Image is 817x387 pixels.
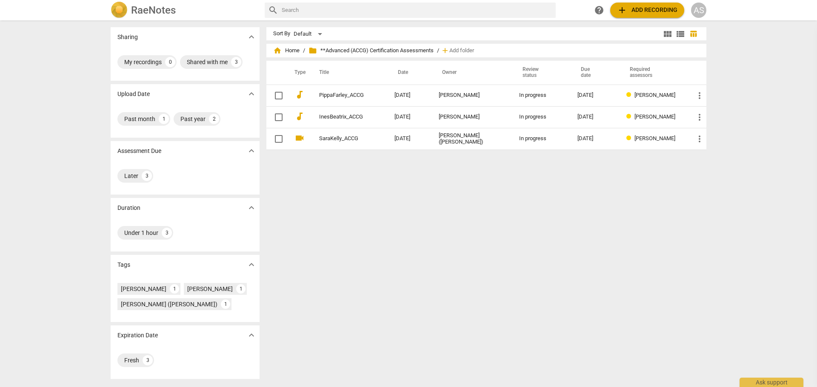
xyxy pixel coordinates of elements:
span: Home [273,46,300,55]
span: expand_more [246,330,257,340]
th: Date [388,61,432,85]
h2: RaeNotes [131,4,176,16]
span: Add folder [449,48,474,54]
a: InesBeatrix_ACCG [319,114,364,120]
span: [PERSON_NAME] [634,113,675,120]
span: / [437,48,439,54]
div: [PERSON_NAME] [187,285,233,293]
a: PippaFarley_ACCG [319,92,364,99]
p: Duration [117,203,140,212]
span: more_vert [694,112,705,122]
div: Past year [180,115,206,123]
button: Upload [610,3,684,18]
div: [PERSON_NAME] ([PERSON_NAME]) [121,300,217,308]
div: 0 [165,57,175,67]
div: [PERSON_NAME] [121,285,166,293]
span: expand_more [246,260,257,270]
div: Sort By [273,31,290,37]
span: audiotrack [294,90,305,100]
button: Table view [687,28,700,40]
div: Fresh [124,356,139,364]
span: add [441,46,449,55]
p: Expiration Date [117,331,158,340]
div: 1 [236,284,246,294]
p: Upload Date [117,90,150,99]
div: [DATE] [577,92,613,99]
span: expand_more [246,89,257,99]
span: more_vert [694,134,705,144]
a: SaraKelly_ACCG [319,136,364,142]
div: 1 [159,114,169,124]
th: Owner [432,61,512,85]
div: [PERSON_NAME] [439,114,506,120]
div: 1 [221,299,230,309]
span: / [303,48,305,54]
th: Type [288,61,309,85]
span: videocam [294,133,305,143]
p: Sharing [117,33,138,42]
span: Review status: in progress [626,135,634,141]
a: Help [591,3,607,18]
button: List view [674,28,687,40]
button: Show more [245,144,258,157]
span: Add recording [617,5,677,15]
span: audiotrack [294,111,305,121]
span: Review status: in progress [626,92,634,98]
th: Due date [571,61,620,85]
div: [PERSON_NAME] ([PERSON_NAME]) [439,133,506,145]
span: add [617,5,627,15]
div: Shared with me [187,58,228,66]
div: In progress [519,136,564,142]
div: 2 [209,114,219,124]
button: Show more [245,201,258,214]
th: Required assessors [620,61,688,85]
div: [DATE] [577,136,613,142]
div: In progress [519,92,564,99]
span: view_list [675,29,686,39]
button: Show more [245,31,258,43]
div: 1 [170,284,179,294]
div: 3 [231,57,241,67]
span: table_chart [689,30,697,38]
div: [DATE] [577,114,613,120]
span: search [268,5,278,15]
span: expand_more [246,32,257,42]
span: more_vert [694,90,705,101]
div: 3 [143,355,153,365]
p: Assessment Due [117,147,161,155]
div: Under 1 hour [124,229,158,237]
div: Ask support [740,378,803,387]
td: [DATE] [388,128,432,150]
span: Review status: in progress [626,113,634,120]
div: [PERSON_NAME] [439,92,506,99]
button: Show more [245,329,258,342]
div: In progress [519,114,564,120]
button: Tile view [661,28,674,40]
button: Show more [245,258,258,271]
div: Past month [124,115,155,123]
span: folder [309,46,317,55]
span: expand_more [246,146,257,156]
div: 3 [142,171,152,181]
th: Review status [512,61,571,85]
span: [PERSON_NAME] [634,92,675,98]
button: AS [691,3,706,18]
p: Tags [117,260,130,269]
img: Logo [111,2,128,19]
span: expand_more [246,203,257,213]
input: Search [282,3,552,17]
span: **Advanced (ACCG) Certification Assessments [309,46,434,55]
span: [PERSON_NAME] [634,135,675,141]
span: home [273,46,282,55]
td: [DATE] [388,85,432,106]
span: help [594,5,604,15]
div: My recordings [124,58,162,66]
div: Later [124,172,138,180]
div: 3 [162,228,172,238]
div: Default [294,27,325,41]
th: Title [309,61,388,85]
a: LogoRaeNotes [111,2,258,19]
button: Show more [245,88,258,100]
span: view_module [663,29,673,39]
